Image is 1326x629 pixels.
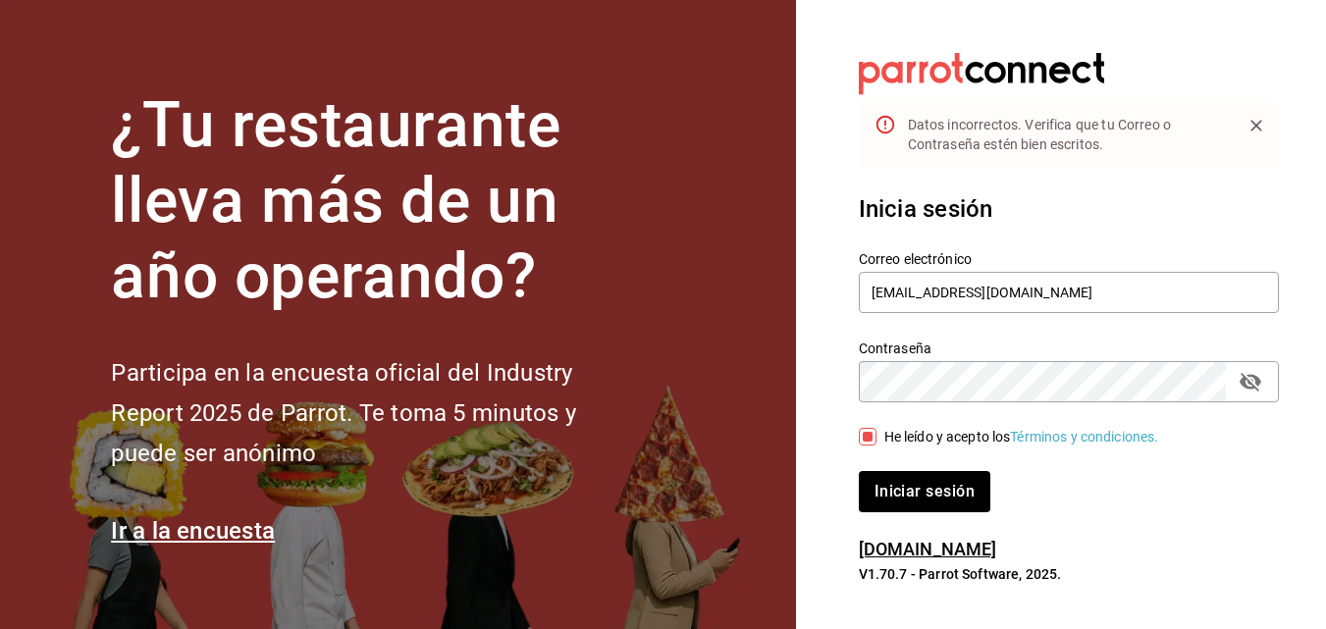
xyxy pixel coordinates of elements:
[859,471,990,512] button: Iniciar sesión
[908,107,1226,162] div: Datos incorrectos. Verifica que tu Correo o Contraseña estén bien escritos.
[859,539,997,559] a: [DOMAIN_NAME]
[859,191,1279,227] h3: Inicia sesión
[111,353,641,473] h2: Participa en la encuesta oficial del Industry Report 2025 de Parrot. Te toma 5 minutos y puede se...
[1010,429,1158,445] a: Términos y condiciones.
[1242,111,1271,140] button: Close
[859,272,1279,313] input: Ingresa tu correo electrónico
[111,517,275,545] a: Ir a la encuesta
[859,252,1279,266] label: Correo electrónico
[859,564,1279,584] p: V1.70.7 - Parrot Software, 2025.
[1234,365,1267,398] button: passwordField
[111,88,641,314] h1: ¿Tu restaurante lleva más de un año operando?
[884,427,1159,447] div: He leído y acepto los
[859,341,1279,355] label: Contraseña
